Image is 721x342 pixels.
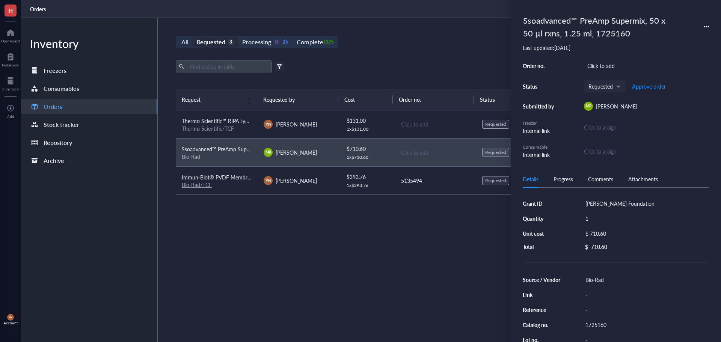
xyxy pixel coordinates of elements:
div: Quantity [523,215,561,222]
span: MR [265,149,271,155]
div: Account [3,321,18,325]
div: Total [523,243,561,250]
div: 710.60 [591,243,607,250]
a: Orders [30,6,47,12]
div: Comments [588,175,613,183]
span: [PERSON_NAME] [276,121,317,128]
div: Last updated: [DATE] [523,44,709,51]
div: Bio-Rad [182,153,252,160]
div: 1 x $ 710.60 [347,154,389,160]
div: $ 131.00 [347,116,389,125]
a: Bio-Rad/TCF [182,181,212,188]
div: Complete [297,37,323,47]
div: Attachments [628,175,658,183]
th: Order no. [393,89,474,110]
span: Request [182,95,242,104]
a: Orders [21,99,157,114]
div: Source / Vendor [523,276,561,283]
div: Orders [44,101,62,112]
span: Immun-Blot® PVDF Membrane, Roll, 26 cm x 3.3 m, 1620177 [182,173,327,181]
div: Order no. [523,62,557,69]
div: All [181,37,189,47]
div: 3 [228,39,234,45]
div: Internal link [523,127,557,135]
div: Requested [485,178,506,184]
div: Submitted by [523,103,557,110]
a: Freezers [21,63,157,78]
div: Catalog no. [523,321,561,328]
a: Notebook [2,51,19,67]
div: Inventory [21,36,157,51]
div: $ 710.60 [347,145,389,153]
div: 1725160 [582,319,709,330]
span: [PERSON_NAME] [276,177,317,184]
div: 1 [582,213,709,224]
div: Click to add [401,148,470,157]
div: Internal link [523,151,557,159]
a: Archive [21,153,157,168]
div: Reference [523,306,561,313]
span: YN [265,121,271,127]
div: Repository [44,137,72,148]
span: MR [585,103,591,109]
span: Approve order [632,83,666,89]
div: Details [523,175,538,183]
div: segmented control [176,36,338,48]
div: Click to assign [584,147,709,155]
div: Progress [554,175,573,183]
div: Grant ID [523,200,561,207]
input: Find orders in table [187,61,269,72]
div: Status [523,83,557,90]
div: Bio-Rad [582,274,709,285]
div: Requested [197,37,225,47]
div: Dashboard [1,39,20,43]
td: Click to add [394,110,476,139]
div: Requested [485,121,506,127]
div: $ 393.76 [347,173,389,181]
div: Click to assign [584,123,709,131]
div: Unit cost [523,230,561,237]
div: 5135494 [401,176,470,185]
span: H [8,6,13,15]
div: Freezers [44,65,66,76]
span: [PERSON_NAME] [596,102,637,110]
a: Consumables [21,81,157,96]
div: - [582,289,709,300]
th: Cost [338,89,392,110]
div: $ 710.60 [582,228,706,239]
a: Repository [21,135,157,150]
button: Approve order [632,80,666,92]
th: Requested by [257,89,339,110]
span: Requested [588,83,620,90]
td: 5135494 [394,166,476,194]
span: Thermo Scientific™ RIPA Lysis and Extraction Buffer [182,117,303,125]
div: Consumable [523,144,557,151]
div: Notebook [2,63,19,67]
div: 1 x $ 131.00 [347,126,389,132]
div: Thermo Scientific/TCF [182,125,252,132]
div: Archive [44,155,64,166]
span: YN [9,316,12,319]
div: Click to add [401,120,470,128]
div: Add [7,114,14,119]
div: $ [585,243,588,250]
div: Processing [242,37,271,47]
div: Requested [485,149,506,155]
th: Request [176,89,257,110]
div: Inventory [2,87,19,91]
span: YN [265,177,271,184]
div: Consumables [44,83,79,94]
div: Freezer [523,120,557,127]
div: 0 [273,39,280,45]
a: Stock tracker [21,117,157,132]
span: Ssoadvanced™ PreAmp Supermix, 50 x 50 µl rxns, 1.25 ml, 1725160 [182,145,341,153]
div: 1 x $ 393.76 [347,182,389,188]
div: Stock tracker [44,119,79,130]
a: Inventory [2,75,19,91]
div: Link [523,291,561,298]
div: 25 [282,39,288,45]
th: Status [474,89,528,110]
div: [PERSON_NAME] Foundation [582,198,709,209]
span: [PERSON_NAME] [276,149,317,156]
div: 1375 [326,39,332,45]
